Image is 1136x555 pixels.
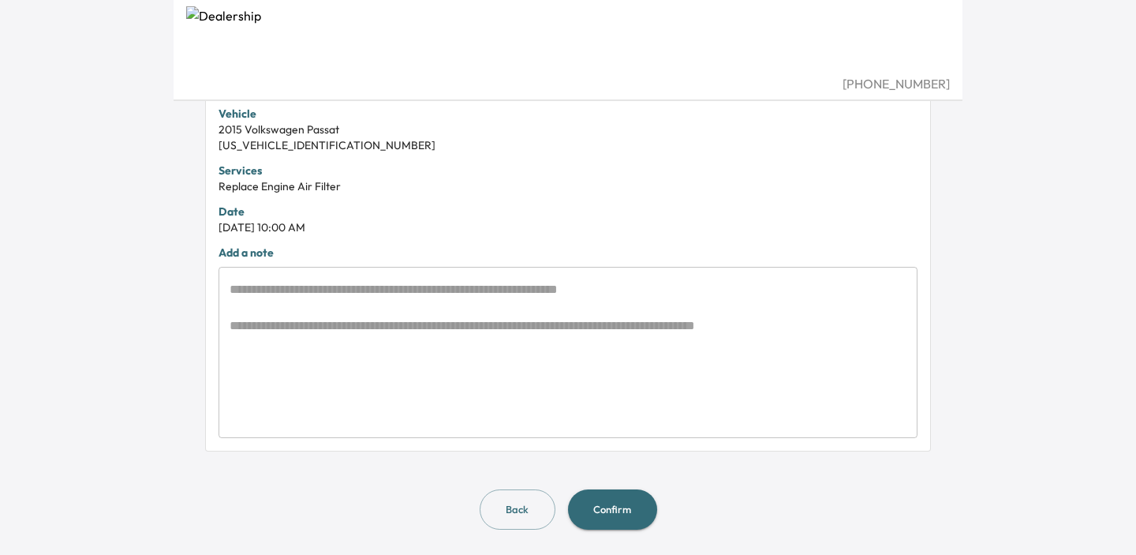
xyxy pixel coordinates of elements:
[219,219,917,235] div: [DATE] 10:00 AM
[186,74,950,93] div: [PHONE_NUMBER]
[186,6,950,74] img: Dealership
[568,489,657,530] button: Confirm
[219,107,256,121] strong: Vehicle
[219,246,274,260] strong: Add a note
[219,163,262,178] strong: Services
[219,178,917,194] div: Replace Engine Air Filter
[219,122,917,137] div: 2015 Volkswagen Passat
[219,204,245,219] strong: Date
[480,489,555,530] button: Back
[219,137,917,153] div: [US_VEHICLE_IDENTIFICATION_NUMBER]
